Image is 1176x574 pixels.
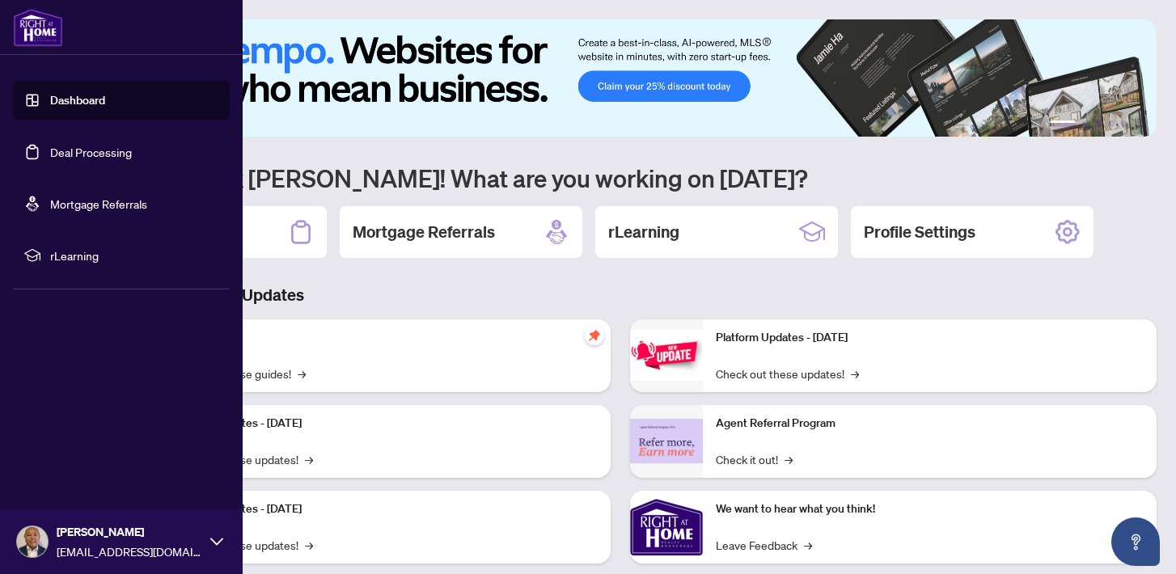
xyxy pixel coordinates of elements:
[716,329,1144,347] p: Platform Updates - [DATE]
[298,365,306,382] span: →
[585,326,604,345] span: pushpin
[716,415,1144,433] p: Agent Referral Program
[608,221,679,243] h2: rLearning
[50,196,147,211] a: Mortgage Referrals
[57,523,202,541] span: [PERSON_NAME]
[1095,120,1102,127] button: 3
[1108,120,1115,127] button: 4
[851,365,859,382] span: →
[716,500,1144,518] p: We want to hear what you think!
[13,8,63,47] img: logo
[1082,120,1089,127] button: 2
[305,450,313,468] span: →
[170,415,598,433] p: Platform Updates - [DATE]
[170,500,598,518] p: Platform Updates - [DATE]
[50,247,218,264] span: rLearning
[353,221,495,243] h2: Mortgage Referrals
[716,536,812,554] a: Leave Feedback→
[630,491,703,563] img: We want to hear what you think!
[84,19,1157,137] img: Slide 0
[864,221,975,243] h2: Profile Settings
[804,536,812,554] span: →
[1134,120,1140,127] button: 6
[305,536,313,554] span: →
[1111,517,1160,566] button: Open asap
[785,450,793,468] span: →
[1121,120,1127,127] button: 5
[50,145,132,159] a: Deal Processing
[50,93,105,108] a: Dashboard
[630,419,703,463] img: Agent Referral Program
[1050,120,1076,127] button: 1
[716,365,859,382] a: Check out these updates!→
[57,542,202,560] span: [EMAIL_ADDRESS][DOMAIN_NAME]
[716,450,793,468] a: Check it out!→
[170,329,598,347] p: Self-Help
[630,330,703,381] img: Platform Updates - June 23, 2025
[84,284,1157,306] h3: Brokerage & Industry Updates
[17,526,48,557] img: Profile Icon
[84,162,1157,193] h1: Welcome back [PERSON_NAME]! What are you working on [DATE]?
